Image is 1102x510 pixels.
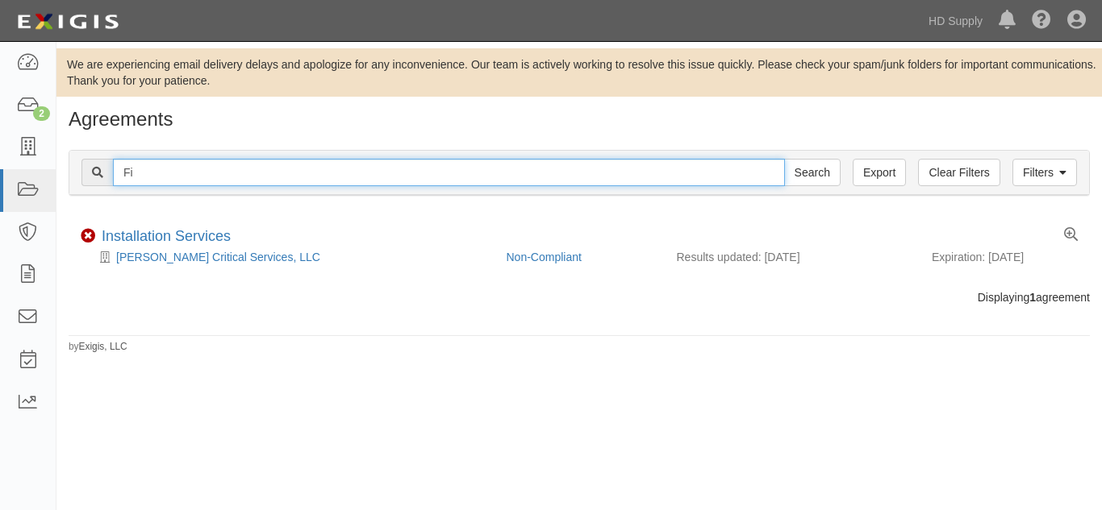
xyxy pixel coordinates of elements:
[918,159,1000,186] a: Clear Filters
[56,289,1102,305] div: Displaying agreement
[81,249,495,265] div: Fisher Critical Services, LLC
[1064,228,1078,243] a: View results summary
[853,159,906,186] a: Export
[69,340,127,354] small: by
[79,341,127,352] a: Exigis, LLC
[1029,291,1036,304] b: 1
[507,251,582,263] a: Non-Compliant
[69,109,1090,130] h1: Agreements
[33,106,50,121] div: 2
[102,228,231,244] a: Installation Services
[116,251,320,263] a: [PERSON_NAME] Critical Services, LLC
[56,56,1102,89] div: We are experiencing email delivery delays and apologize for any inconvenience. Our team is active...
[677,249,908,265] div: Results updated: [DATE]
[1012,159,1077,186] a: Filters
[784,159,841,186] input: Search
[113,159,785,186] input: Search
[102,228,231,246] div: Installation Services
[81,229,95,243] i: Non-Compliant
[932,249,1078,265] div: Expiration: [DATE]
[920,5,991,37] a: HD Supply
[1032,11,1051,31] i: Help Center - Complianz
[12,7,123,36] img: logo-5460c22ac91f19d4615b14bd174203de0afe785f0fc80cf4dbbc73dc1793850b.png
